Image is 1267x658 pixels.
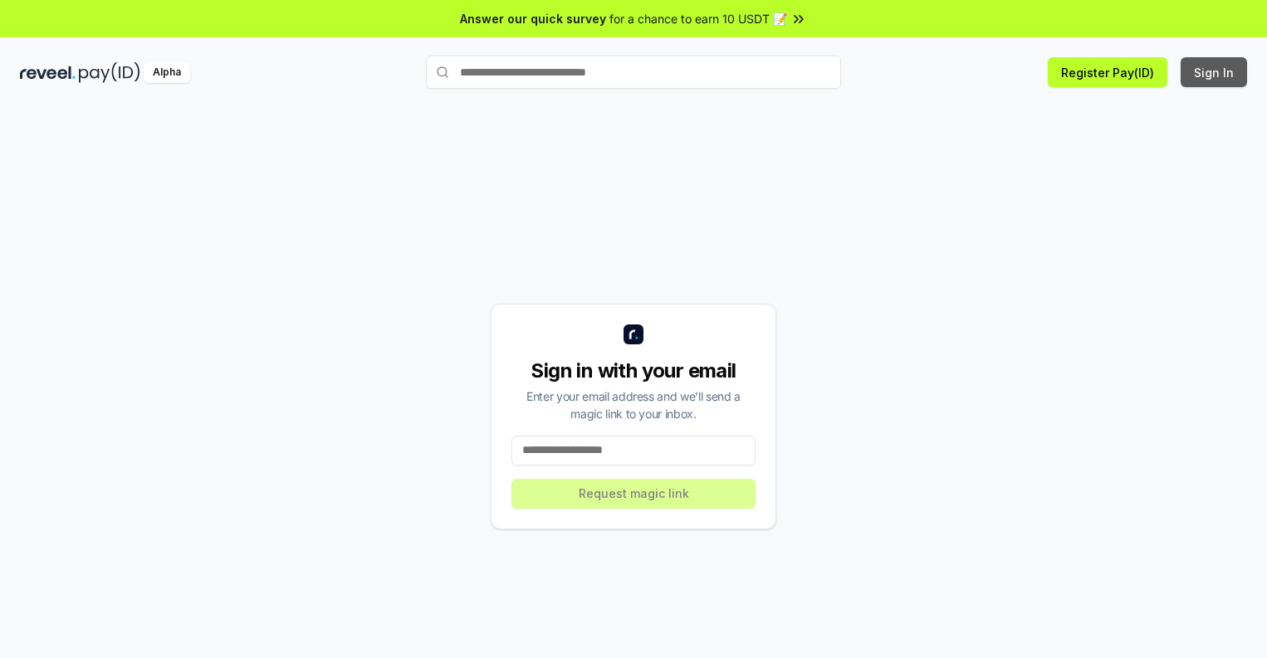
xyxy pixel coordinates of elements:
[1181,57,1247,87] button: Sign In
[624,324,643,344] img: logo_small
[20,62,76,83] img: reveel_dark
[609,10,787,27] span: for a chance to earn 10 USDT 📝
[460,10,606,27] span: Answer our quick survey
[79,62,140,83] img: pay_id
[144,62,190,83] div: Alpha
[511,358,756,384] div: Sign in with your email
[1048,57,1167,87] button: Register Pay(ID)
[511,387,756,422] div: Enter your email address and we’ll send a magic link to your inbox.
